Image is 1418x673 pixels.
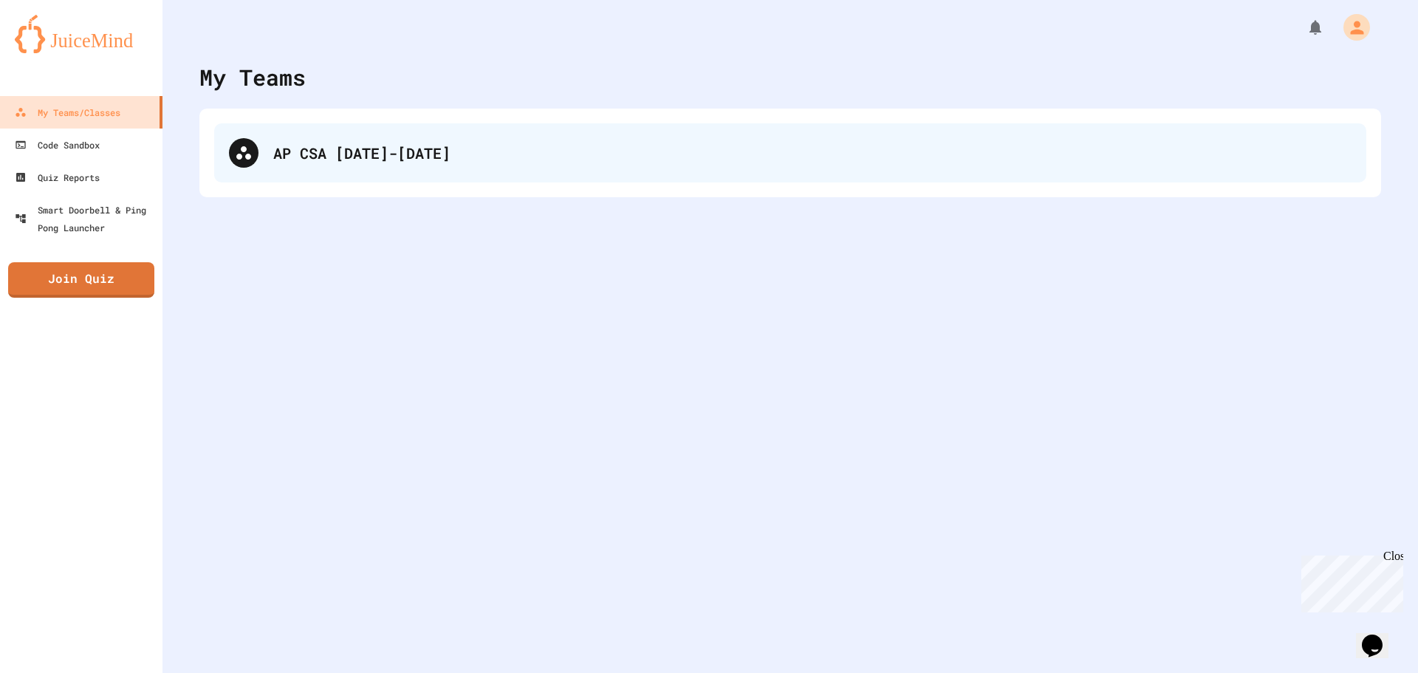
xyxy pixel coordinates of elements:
iframe: chat widget [1356,614,1403,658]
img: logo-orange.svg [15,15,148,53]
div: AP CSA [DATE]-[DATE] [214,123,1366,182]
div: Quiz Reports [15,168,100,186]
div: Code Sandbox [15,136,100,154]
div: Smart Doorbell & Ping Pong Launcher [15,201,157,236]
iframe: chat widget [1295,550,1403,612]
div: Chat with us now!Close [6,6,102,94]
div: My Notifications [1279,15,1328,40]
div: My Account [1328,10,1374,44]
div: AP CSA [DATE]-[DATE] [273,142,1352,164]
div: My Teams/Classes [15,103,120,121]
div: My Teams [199,61,306,94]
a: Join Quiz [8,262,154,298]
